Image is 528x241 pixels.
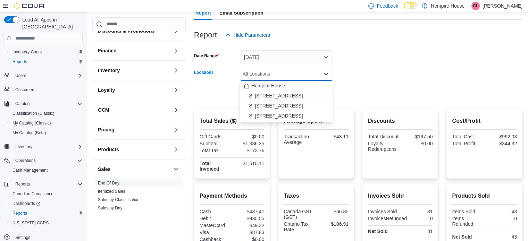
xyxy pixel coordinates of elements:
button: Customers [1,85,85,95]
span: Itemized Sales [98,189,125,194]
div: $106.91 [318,221,349,227]
div: Items Refunded [452,216,483,227]
button: Reports [12,180,33,188]
span: Dashboards [12,201,40,206]
h3: Finance [98,47,116,54]
p: [PERSON_NAME] [483,2,522,10]
button: Inventory [172,66,180,75]
span: End Of Day [98,180,119,186]
span: Users [15,73,26,78]
span: Classification (Classic) [12,111,55,116]
button: Reports [7,208,85,218]
span: My Catalog (Classic) [12,120,51,126]
span: Hempire House [251,82,285,89]
div: Choose from the following options [240,81,333,121]
button: Classification (Classic) [7,109,85,118]
a: Reports [10,209,30,217]
span: Cash Management [10,166,83,174]
span: CL [473,2,478,10]
span: Reports [10,58,83,66]
button: [DATE] [240,50,333,64]
button: Catalog [12,100,32,108]
span: My Catalog (Beta) [10,129,83,137]
div: Ontario Tax Rate [284,221,315,232]
span: Classification (Classic) [10,109,83,118]
span: Dashboards [10,199,83,208]
span: Catalog [15,101,30,106]
button: Inventory [12,143,35,151]
span: [STREET_ADDRESS] [255,102,303,109]
div: $173.76 [233,148,264,153]
div: $49.32 [233,223,264,228]
p: | [467,2,469,10]
button: [STREET_ADDRESS] [240,101,333,111]
div: $0.00 [233,134,264,139]
span: Inventory [12,143,83,151]
span: Inventory Count [12,49,42,55]
span: Load All Apps in [GEOGRAPHIC_DATA] [19,16,83,30]
a: Itemized Sales [98,189,125,194]
button: [STREET_ADDRESS] [240,91,333,101]
span: Reports [12,59,27,64]
span: Reports [12,180,83,188]
label: Date Range [194,53,219,59]
div: Transaction Average [284,134,315,145]
div: Subtotal [200,141,231,146]
h3: Products [98,146,119,153]
div: 43 [486,234,517,240]
h3: Report [194,31,217,39]
button: OCM [98,106,170,113]
strong: Total Invoiced [200,161,219,172]
button: Canadian Compliance [7,189,85,199]
span: [STREET_ADDRESS] [255,112,303,119]
p: Hempire House [431,2,464,10]
button: Hempire House [240,81,333,91]
div: 31 [402,229,433,234]
button: Products [172,145,180,154]
button: Hide Parameters [223,28,273,42]
button: Operations [12,156,39,165]
h3: OCM [98,106,109,113]
span: Reports [15,181,30,187]
div: Items Sold [452,209,483,214]
span: Reports [12,210,27,216]
div: 31 [402,209,433,214]
span: Cash Management [12,167,48,173]
a: Reports [10,58,30,66]
button: My Catalog (Classic) [7,118,85,128]
span: Catalog [12,100,83,108]
img: Cova [14,2,45,9]
div: 43 [486,209,517,214]
span: Washington CCRS [10,219,83,227]
span: Feedback [377,2,398,9]
div: $43.11 [318,134,349,139]
h2: Cost/Profit [452,117,517,125]
button: My Catalog (Beta) [7,128,85,138]
h2: Taxes [284,192,349,200]
div: $66.85 [318,209,349,214]
span: Hide Parameters [234,32,270,38]
button: Finance [172,46,180,55]
button: Cash Management [7,165,85,175]
button: Users [12,71,29,80]
input: Dark Mode [404,2,418,9]
div: $1,336.35 [233,141,264,146]
a: Sales by Day [98,206,123,210]
div: -$197.50 [402,134,433,139]
div: $1,510.11 [233,161,264,166]
h3: Loyalty [98,87,115,94]
button: Pricing [98,126,170,133]
a: Dashboards [7,199,85,208]
a: [US_STATE] CCRS [10,219,51,227]
button: Inventory [98,67,170,74]
h2: Products Sold [452,192,517,200]
label: Locations [194,70,214,75]
span: [STREET_ADDRESS] [255,92,303,99]
h3: Sales [98,166,111,173]
button: [US_STATE] CCRS [7,218,85,228]
div: Chris Lochan [471,2,480,10]
span: Customers [12,85,83,94]
span: Email Subscription [219,6,263,20]
div: Cash [200,209,231,214]
span: My Catalog (Classic) [10,119,83,127]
